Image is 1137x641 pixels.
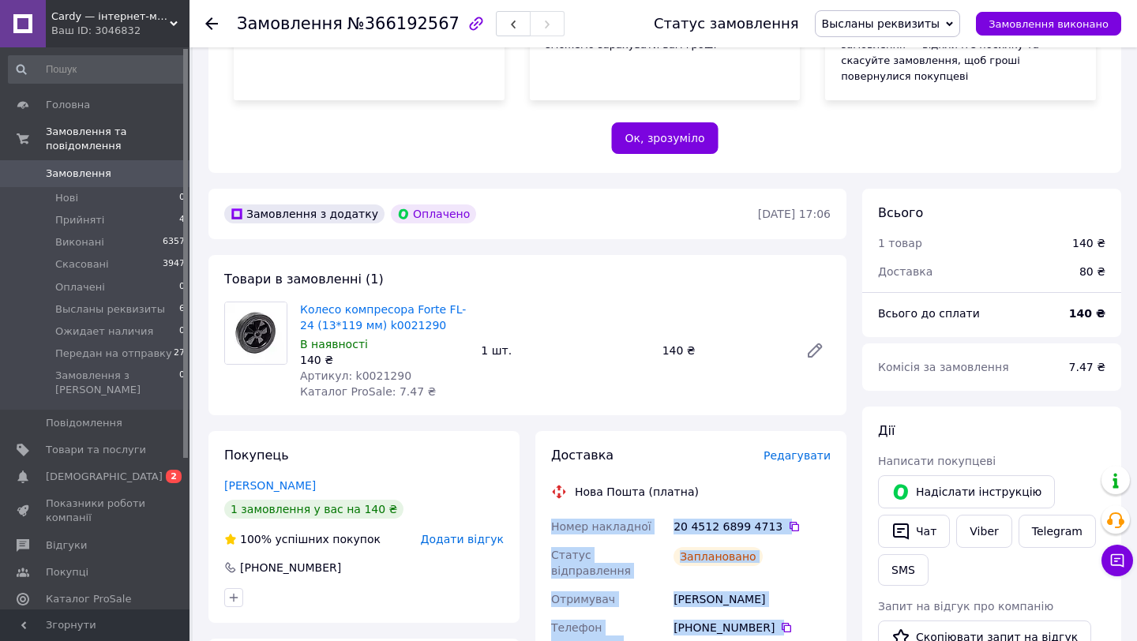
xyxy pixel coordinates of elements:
[179,324,185,339] span: 0
[300,303,466,332] a: Колесо компресора Forte FL-24 (13*119 мм) k0021290
[55,369,179,397] span: Замовлення з [PERSON_NAME]
[224,272,384,287] span: Товари в замовленні (1)
[225,302,287,364] img: Колесо компресора Forte FL-24 (13*119 мм) k0021290
[878,307,980,320] span: Всього до сплати
[551,593,615,605] span: Отримувач
[51,9,170,24] span: Cardy — інтернет-магазин запчастин
[51,24,189,38] div: Ваш ID: 3046832
[956,515,1011,548] a: Viber
[654,16,799,32] div: Статус замовлення
[989,18,1109,30] span: Замовлення виконано
[179,191,185,205] span: 0
[551,520,651,533] span: Номер накладної
[1072,235,1105,251] div: 140 ₴
[976,12,1121,36] button: Замовлення виконано
[224,204,385,223] div: Замовлення з додатку
[571,484,703,500] div: Нова Пошта (платна)
[179,302,185,317] span: 6
[300,385,436,398] span: Каталог ProSale: 7.47 ₴
[878,205,923,220] span: Всього
[224,479,316,492] a: [PERSON_NAME]
[55,235,104,249] span: Виконані
[237,14,343,33] span: Замовлення
[174,347,185,361] span: 27
[612,122,719,154] button: Ок, зрозуміло
[878,475,1055,508] button: Надіслати інструкцію
[878,554,929,586] button: SMS
[163,257,185,272] span: 3947
[878,515,950,548] button: Чат
[421,533,504,545] span: Додати відгук
[55,324,153,339] span: Ожидает наличия
[205,16,218,32] div: Повернутися назад
[674,620,831,635] div: [PHONE_NUMBER]
[475,339,655,362] div: 1 шт.
[55,302,165,317] span: Высланы реквизиты
[46,538,87,553] span: Відгуки
[224,531,381,547] div: успішних покупок
[179,280,185,294] span: 0
[670,585,834,613] div: [PERSON_NAME]
[1101,545,1133,576] button: Чат з покупцем
[46,98,90,112] span: Головна
[55,257,109,272] span: Скасовані
[1069,361,1105,373] span: 7.47 ₴
[46,125,189,153] span: Замовлення та повідомлення
[878,265,932,278] span: Доставка
[46,470,163,484] span: [DEMOGRAPHIC_DATA]
[46,565,88,579] span: Покупці
[674,547,763,566] div: Заплановано
[300,352,468,368] div: 140 ₴
[347,14,460,33] span: №366192567
[878,600,1053,613] span: Запит на відгук про компанію
[551,549,631,577] span: Статус відправлення
[55,280,105,294] span: Оплачені
[878,455,996,467] span: Написати покупцеві
[300,369,411,382] span: Артикул: k0021290
[46,416,122,430] span: Повідомлення
[55,191,78,205] span: Нові
[841,21,1080,84] div: Якщо покупець відмовиться від замовлення — відкличте посилку та скасуйте замовлення, щоб гроші по...
[391,204,476,223] div: Оплачено
[878,423,895,438] span: Дії
[163,235,185,249] span: 6357
[1069,307,1105,320] b: 140 ₴
[238,560,343,575] div: [PHONE_NUMBER]
[179,369,185,397] span: 0
[8,55,186,84] input: Пошук
[758,208,831,220] time: [DATE] 17:06
[1019,515,1096,548] a: Telegram
[46,592,131,606] span: Каталог ProSale
[878,361,1009,373] span: Комісія за замовлення
[1070,254,1115,289] div: 80 ₴
[764,449,831,462] span: Редагувати
[656,339,793,362] div: 140 ₴
[822,17,940,30] span: Высланы реквизиты
[300,338,368,350] span: В наявності
[224,448,289,463] span: Покупець
[224,500,403,519] div: 1 замовлення у вас на 140 ₴
[166,470,182,483] span: 2
[240,533,272,545] span: 100%
[878,237,922,249] span: 1 товар
[551,448,614,463] span: Доставка
[674,519,831,534] div: 20 4512 6899 4713
[46,443,146,457] span: Товари та послуги
[55,213,104,227] span: Прийняті
[46,167,111,181] span: Замовлення
[799,335,831,366] a: Редагувати
[46,497,146,525] span: Показники роботи компанії
[179,213,185,227] span: 4
[55,347,172,361] span: Передан на отправку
